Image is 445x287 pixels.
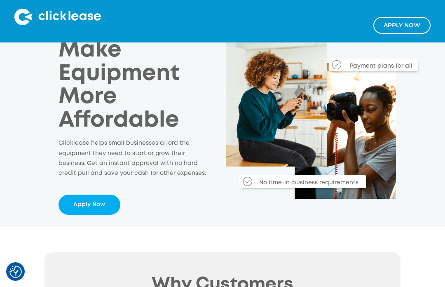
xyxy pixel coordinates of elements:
[332,60,341,69] img: Checkmark_callout
[373,17,431,34] a: Apply NOw
[243,177,252,186] img: Checkmark_callout
[59,15,226,132] h1: Payment Plans Make Equipment More Affordable
[226,31,396,199] img: Clicklease_customers
[14,9,101,25] img: Clicklease logo
[254,179,366,187] div: No time-in-business requirements
[59,195,120,214] a: Apply Now
[344,62,418,70] div: Payment plans for all
[59,138,212,178] p: Clicklease helps small businesses afford the equipment they need to start or grow their business....
[9,266,22,278] img: Revisit consent button
[9,266,22,278] button: Consent Preferences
